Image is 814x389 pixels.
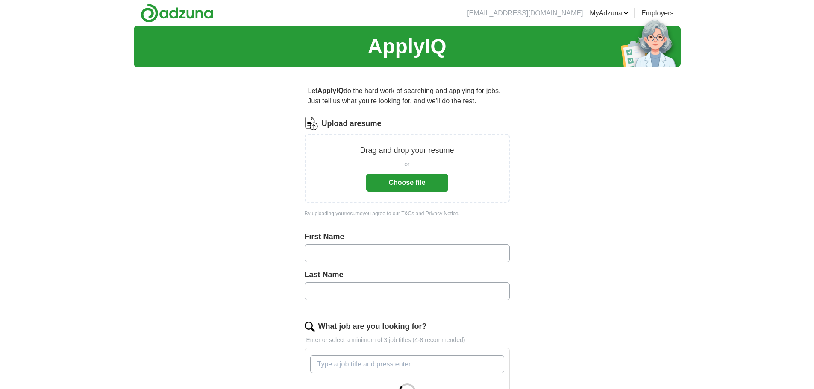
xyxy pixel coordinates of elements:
[590,8,629,18] a: MyAdzuna
[305,269,510,281] label: Last Name
[305,117,318,130] img: CV Icon
[305,210,510,217] div: By uploading your resume you agree to our and .
[426,211,458,216] a: Privacy Notice
[467,8,583,18] li: [EMAIL_ADDRESS][DOMAIN_NAME]
[141,3,213,23] img: Adzuna logo
[366,174,448,192] button: Choose file
[360,145,454,156] p: Drag and drop your resume
[305,336,510,345] p: Enter or select a minimum of 3 job titles (4-8 recommended)
[318,321,427,332] label: What job are you looking for?
[404,160,409,169] span: or
[310,355,504,373] input: Type a job title and press enter
[641,8,674,18] a: Employers
[305,231,510,243] label: First Name
[367,31,446,62] h1: ApplyIQ
[305,322,315,332] img: search.png
[317,87,344,94] strong: ApplyIQ
[401,211,414,216] a: T&Cs
[322,118,382,129] label: Upload a resume
[305,82,510,110] p: Let do the hard work of searching and applying for jobs. Just tell us what you're looking for, an...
